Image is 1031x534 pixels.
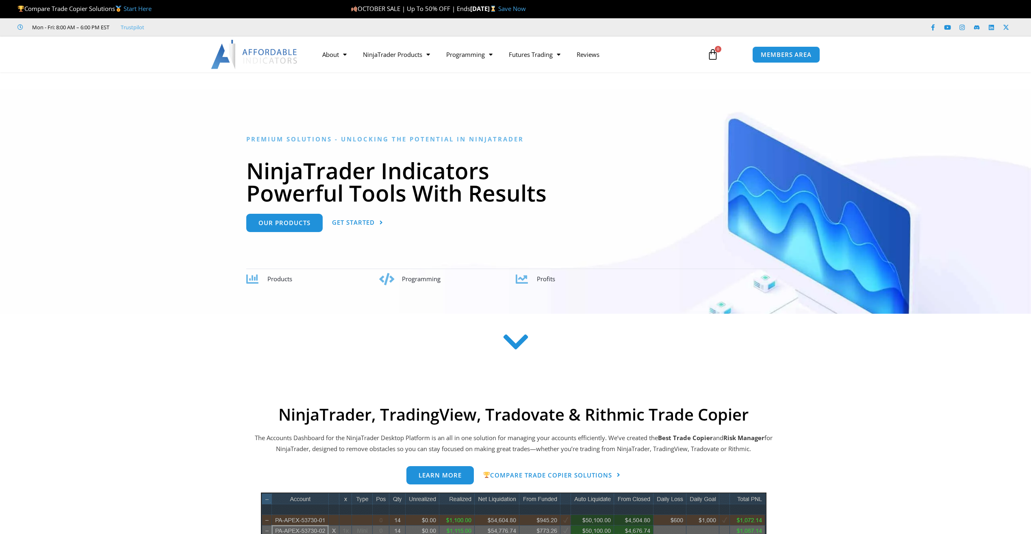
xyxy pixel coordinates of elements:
[402,275,441,283] span: Programming
[658,434,713,442] b: Best Trade Copier
[351,4,470,13] span: OCTOBER SALE | Up To 50% OFF | Ends
[246,159,785,204] h1: NinjaTrader Indicators Powerful Tools With Results
[246,135,785,143] h6: Premium Solutions - Unlocking the Potential in NinjaTrader
[30,22,109,32] span: Mon - Fri: 8:00 AM – 6:00 PM EST
[715,46,721,52] span: 0
[723,434,764,442] strong: Risk Manager
[18,6,24,12] img: 🏆
[124,4,152,13] a: Start Here
[17,4,152,13] span: Compare Trade Copier Solutions
[254,432,774,455] p: The Accounts Dashboard for the NinjaTrader Desktop Platform is an all in one solution for managin...
[752,46,820,63] a: MEMBERS AREA
[484,472,490,478] img: 🏆
[258,220,310,226] span: Our Products
[267,275,292,283] span: Products
[314,45,698,64] nav: Menu
[490,6,496,12] img: ⌛
[695,43,731,66] a: 0
[761,52,812,58] span: MEMBERS AREA
[351,6,357,12] img: 🍂
[115,6,122,12] img: 🥇
[537,275,555,283] span: Profits
[419,472,462,478] span: Learn more
[332,219,375,226] span: Get Started
[501,45,569,64] a: Futures Trading
[355,45,438,64] a: NinjaTrader Products
[483,472,612,478] span: Compare Trade Copier Solutions
[332,214,383,232] a: Get Started
[246,214,323,232] a: Our Products
[211,40,298,69] img: LogoAI | Affordable Indicators – NinjaTrader
[438,45,501,64] a: Programming
[254,405,774,424] h2: NinjaTrader, TradingView, Tradovate & Rithmic Trade Copier
[498,4,526,13] a: Save Now
[483,466,621,485] a: 🏆Compare Trade Copier Solutions
[470,4,498,13] strong: [DATE]
[121,22,144,32] a: Trustpilot
[314,45,355,64] a: About
[406,466,474,484] a: Learn more
[569,45,608,64] a: Reviews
